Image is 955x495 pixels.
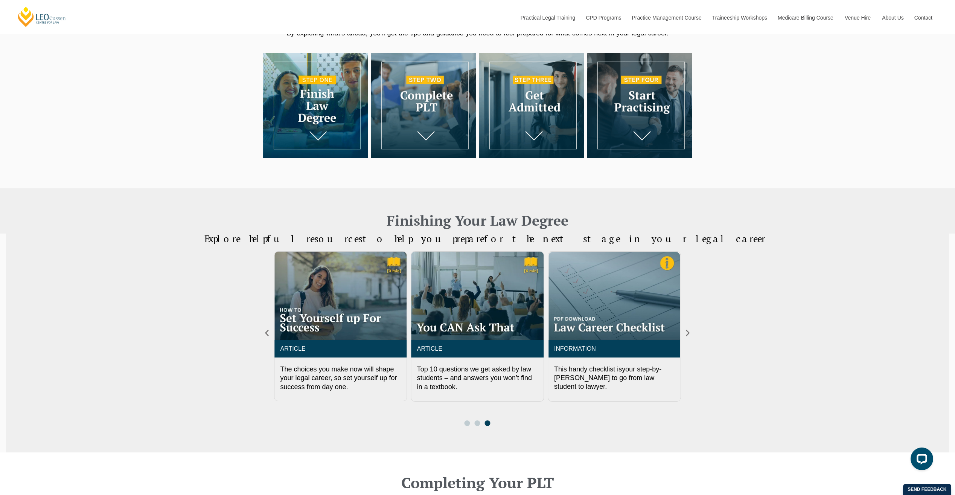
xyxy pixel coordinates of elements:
span: The choices you make now will shape your legal career, so set yourself up for success from day one. [280,365,397,391]
span: Top 10 questions we get asked by law students – and answers you won’t find in a textbook. [417,365,532,391]
span: your step-by-[PERSON_NAME] to go from law student to lawyer. [554,365,661,391]
a: About Us [876,2,909,34]
a: ARTICLE [280,345,305,352]
a: CPD Programs [580,2,626,34]
a: Traineeship Workshops [707,2,772,34]
h2: Completing Your PLT [263,475,692,490]
span: This handy checklist is [554,365,622,373]
a: INFORMATION [554,345,596,352]
div: Carousel [274,251,681,426]
h2: Finishing Your Law Degree [263,211,692,230]
span: for the next stage in your legal career [484,232,765,245]
iframe: LiveChat chat widget [905,445,936,476]
a: Contact [909,2,938,34]
span: prepare [452,232,484,245]
a: Practical Legal Training [515,2,580,34]
div: 3 / 3 [274,251,407,401]
a: ARTICLE [417,345,442,352]
span: By exploring what’s ahead, you’ll get the tips and guidance you need to feel prepared for what co... [286,29,669,37]
span: to help you [363,232,452,245]
a: Practice Management Course [626,2,707,34]
span: Go to slide 1 [465,420,470,426]
span: Go to slide 3 [485,420,490,426]
span: Explore helpful resources [204,232,363,245]
div: 1 / 3 [411,251,544,401]
div: Next slide [684,329,692,337]
div: Previous slide [263,329,271,337]
a: Medicare Billing Course [772,2,839,34]
a: Venue Hire [839,2,876,34]
a: [PERSON_NAME] Centre for Law [17,6,67,27]
div: 2 / 3 [548,251,681,401]
span: Go to slide 2 [475,420,480,426]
